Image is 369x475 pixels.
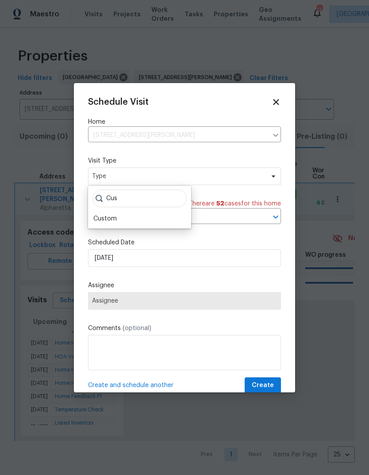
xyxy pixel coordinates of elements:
span: (optional) [123,325,151,331]
label: Scheduled Date [88,238,281,247]
label: Comments [88,324,281,333]
span: Assignee [92,297,277,304]
span: Close [271,97,281,107]
span: 52 [216,201,224,207]
button: Create [245,377,281,394]
span: There are case s for this home [188,199,281,208]
label: Home [88,118,281,126]
label: Assignee [88,281,281,290]
input: M/D/YYYY [88,249,281,267]
span: Create and schedule another [88,381,173,390]
span: Create [252,380,274,391]
span: Schedule Visit [88,98,149,106]
button: Open [269,211,282,223]
span: Type [92,172,264,181]
div: Custom [93,214,117,223]
input: Enter in an address [88,129,268,142]
label: Visit Type [88,156,281,165]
